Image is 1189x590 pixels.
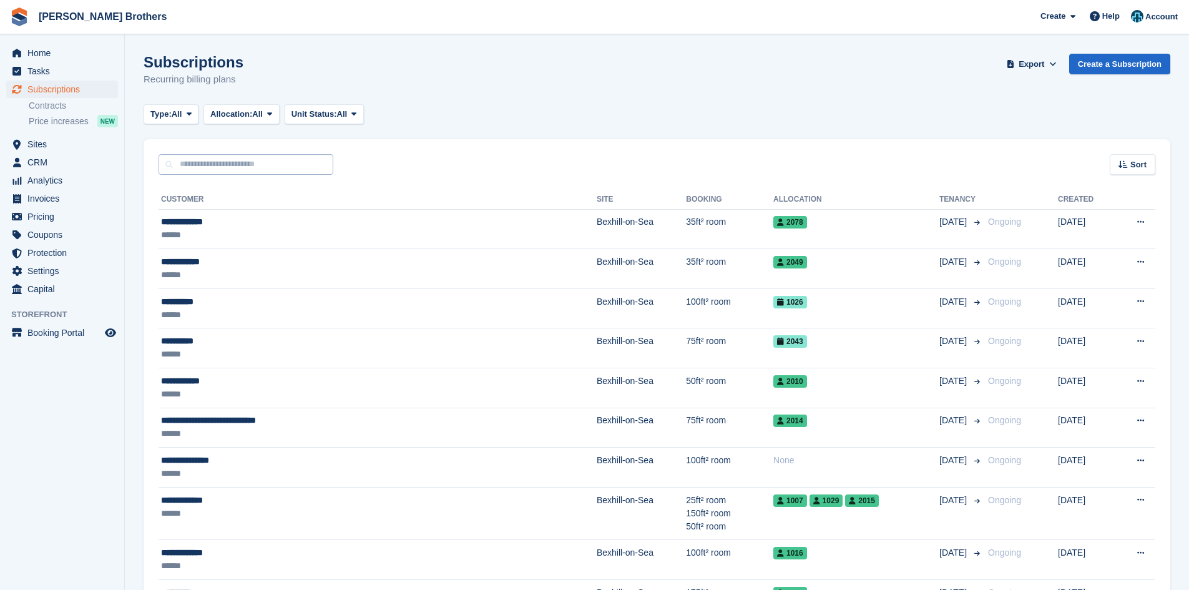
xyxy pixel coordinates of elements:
[27,244,102,262] span: Protection
[27,226,102,243] span: Coupons
[210,108,252,120] span: Allocation:
[773,296,807,308] span: 1026
[27,262,102,280] span: Settings
[686,190,773,210] th: Booking
[1058,368,1114,408] td: [DATE]
[1058,249,1114,289] td: [DATE]
[337,108,348,120] span: All
[6,81,118,98] a: menu
[773,335,807,348] span: 2043
[27,324,102,342] span: Booking Portal
[1131,10,1143,22] img: Helen Eldridge
[27,172,102,189] span: Analytics
[773,256,807,268] span: 2049
[10,7,29,26] img: stora-icon-8386f47178a22dfd0bd8f6a31ec36ba5ce8667c1dd55bd0f319d3a0aa187defe.svg
[1058,408,1114,448] td: [DATE]
[686,288,773,328] td: 100ft² room
[6,135,118,153] a: menu
[1058,288,1114,328] td: [DATE]
[291,108,337,120] span: Unit Status:
[845,494,879,507] span: 2015
[988,548,1021,558] span: Ongoing
[597,487,686,540] td: Bexhill-on-Sea
[939,414,969,427] span: [DATE]
[144,72,243,87] p: Recurring billing plans
[773,454,939,467] div: None
[686,540,773,580] td: 100ft² room
[1058,540,1114,580] td: [DATE]
[939,295,969,308] span: [DATE]
[686,368,773,408] td: 50ft² room
[27,62,102,80] span: Tasks
[11,308,124,321] span: Storefront
[597,408,686,448] td: Bexhill-on-Sea
[597,209,686,249] td: Bexhill-on-Sea
[103,325,118,340] a: Preview store
[988,376,1021,386] span: Ongoing
[597,249,686,289] td: Bexhill-on-Sea
[686,328,773,368] td: 75ft² room
[939,215,969,229] span: [DATE]
[988,257,1021,267] span: Ongoing
[27,154,102,171] span: CRM
[1058,448,1114,488] td: [DATE]
[597,448,686,488] td: Bexhill-on-Sea
[172,108,182,120] span: All
[27,208,102,225] span: Pricing
[939,546,969,559] span: [DATE]
[6,280,118,298] a: menu
[34,6,172,27] a: [PERSON_NAME] Brothers
[285,104,364,125] button: Unit Status: All
[159,190,597,210] th: Customer
[252,108,263,120] span: All
[6,324,118,342] a: menu
[1058,487,1114,540] td: [DATE]
[773,190,939,210] th: Allocation
[6,244,118,262] a: menu
[597,190,686,210] th: Site
[988,495,1021,505] span: Ongoing
[939,190,983,210] th: Tenancy
[988,455,1021,465] span: Ongoing
[773,415,807,427] span: 2014
[939,494,969,507] span: [DATE]
[773,375,807,388] span: 2010
[988,415,1021,425] span: Ongoing
[597,288,686,328] td: Bexhill-on-Sea
[988,336,1021,346] span: Ongoing
[597,368,686,408] td: Bexhill-on-Sea
[1019,58,1044,71] span: Export
[686,209,773,249] td: 35ft² room
[1058,328,1114,368] td: [DATE]
[29,100,118,112] a: Contracts
[597,328,686,368] td: Bexhill-on-Sea
[27,135,102,153] span: Sites
[144,104,198,125] button: Type: All
[686,487,773,540] td: 25ft² room 150ft² room 50ft² room
[144,54,243,71] h1: Subscriptions
[27,81,102,98] span: Subscriptions
[1058,209,1114,249] td: [DATE]
[6,226,118,243] a: menu
[773,494,807,507] span: 1007
[6,262,118,280] a: menu
[597,540,686,580] td: Bexhill-on-Sea
[6,172,118,189] a: menu
[988,217,1021,227] span: Ongoing
[6,190,118,207] a: menu
[29,114,118,128] a: Price increases NEW
[6,44,118,62] a: menu
[686,448,773,488] td: 100ft² room
[1069,54,1170,74] a: Create a Subscription
[97,115,118,127] div: NEW
[27,44,102,62] span: Home
[1102,10,1120,22] span: Help
[1130,159,1147,171] span: Sort
[6,62,118,80] a: menu
[29,116,89,127] span: Price increases
[939,255,969,268] span: [DATE]
[939,375,969,388] span: [DATE]
[773,216,807,229] span: 2078
[939,335,969,348] span: [DATE]
[1040,10,1065,22] span: Create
